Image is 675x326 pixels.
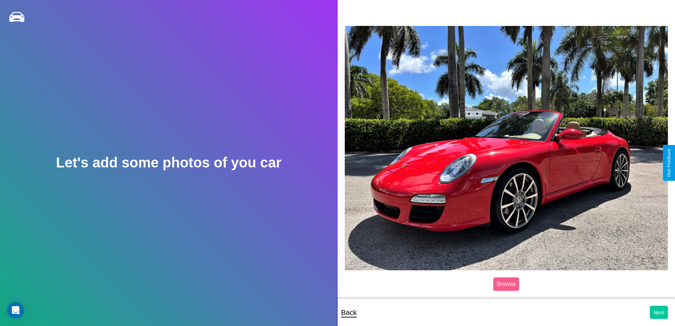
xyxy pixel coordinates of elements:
[650,306,668,319] button: Next
[345,26,668,270] img: posted
[7,302,24,319] iframe: Intercom live chat
[56,155,281,171] h2: Let's add some photos of you car
[666,149,671,177] div: Give Feedback
[493,277,519,291] label: Browse
[341,306,357,319] p: Back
